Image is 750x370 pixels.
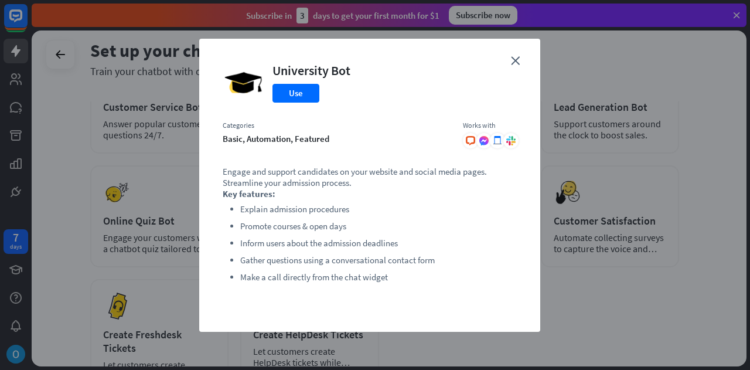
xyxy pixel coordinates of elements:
p: Engage and support candidates on your website and social media pages. Streamline your admission p... [223,166,517,188]
li: Make a call directly from the chat widget [240,270,517,284]
strong: Key features: [223,188,275,199]
div: Categories [223,121,451,130]
button: Use [272,84,319,103]
li: Inform users about the admission deadlines [240,236,517,250]
div: Works with [463,121,517,130]
button: Open LiveChat chat widget [9,5,45,40]
li: Promote courses & open days [240,219,517,233]
div: basic, automation, featured [223,133,451,144]
li: Gather questions using a conversational contact form [240,253,517,267]
i: close [511,56,520,65]
div: University Bot [272,62,350,79]
li: Explain admission procedures [240,202,517,216]
img: University Bot [223,62,264,103]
